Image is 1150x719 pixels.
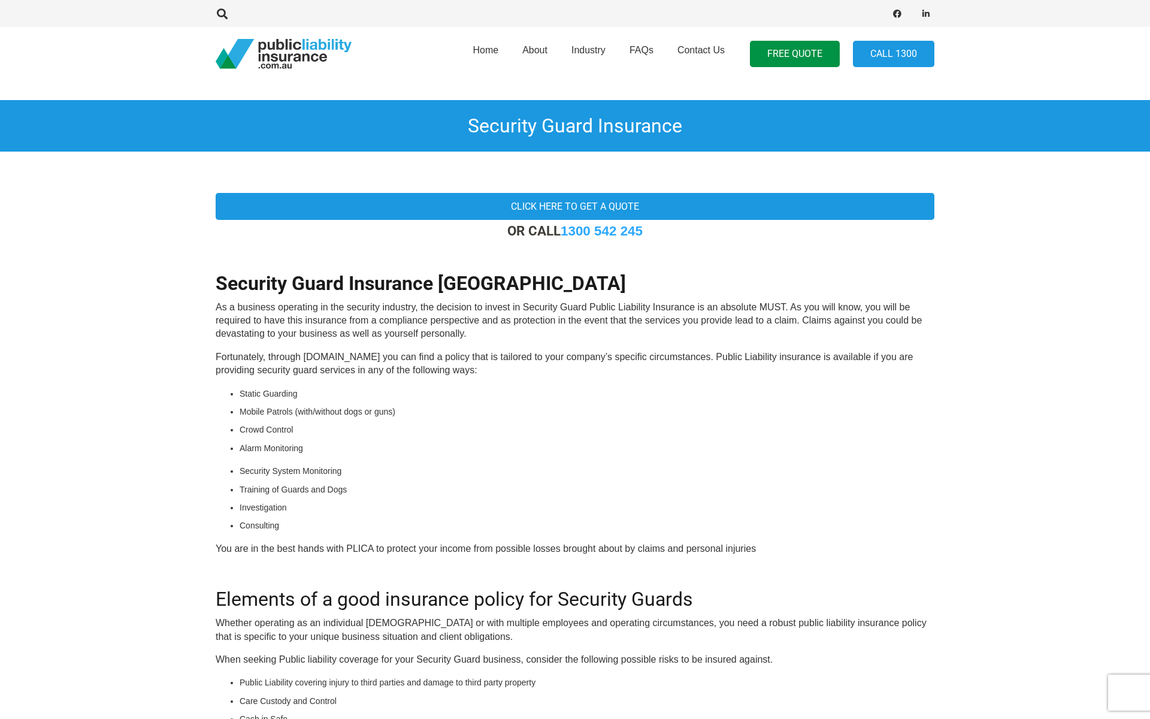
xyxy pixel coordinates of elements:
a: FREE QUOTE [750,41,840,68]
a: Call 1300 [853,41,934,68]
a: Facebook [889,5,906,22]
li: Alarm Monitoring [240,442,934,455]
a: Contact Us [665,23,737,84]
li: Training of Guards and Dogs [240,483,934,496]
p: Whether operating as an individual [DEMOGRAPHIC_DATA] or with multiple employees and operating ci... [216,617,934,644]
li: Crowd Control [240,423,934,436]
a: pli_logotransparent [216,39,352,69]
li: Mobile Patrols (with/without dogs or guns) [240,405,934,418]
span: Industry [571,45,606,55]
li: Investigation [240,501,934,514]
span: About [522,45,547,55]
li: Security System Monitoring [240,464,934,478]
p: Fortunately, through [DOMAIN_NAME] you can find a policy that is tailored to your company’s speci... [216,351,934,377]
li: Consulting [240,519,934,532]
a: 1300 542 245 [561,223,643,238]
li: Public Liability covering injury to third parties and damage to third party property [240,676,934,689]
a: About [510,23,559,84]
li: Static Guarding [240,387,934,400]
li: Care Custody and Control [240,694,934,708]
span: Contact Us [677,45,725,55]
b: Security Guard Insurance [GEOGRAPHIC_DATA] [216,272,626,295]
a: Industry [559,23,618,84]
p: You are in the best hands with PLICA to protect your income from possible losses brought about by... [216,542,934,555]
p: As a business operating in the security industry, the decision to invest in Security Guard Public... [216,301,934,341]
a: Search [210,8,234,19]
h2: Elements of a good insurance policy for Security Guards [216,573,934,611]
a: Home [461,23,510,84]
strong: OR CALL [507,223,643,238]
p: When seeking Public liability coverage for your Security Guard business, consider the following p... [216,653,934,666]
span: FAQs [630,45,653,55]
a: Click here to get a quote [216,193,934,220]
a: LinkedIn [918,5,934,22]
span: Home [473,45,498,55]
a: FAQs [618,23,665,84]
